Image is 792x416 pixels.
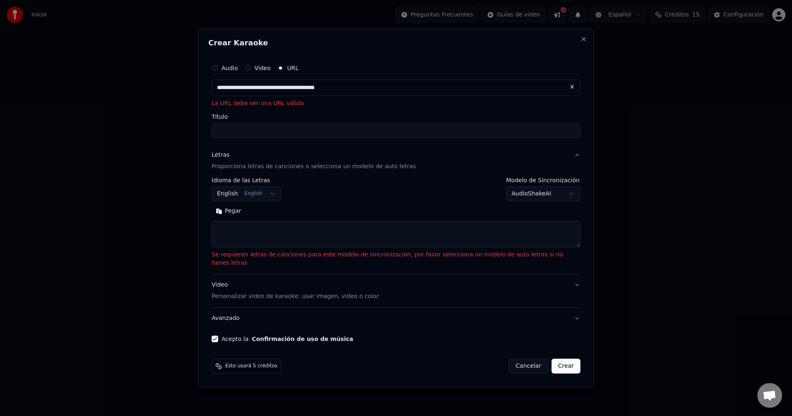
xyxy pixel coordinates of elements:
[212,114,580,120] label: Título
[212,163,416,171] p: Proporciona letras de canciones o selecciona un modelo de auto letras
[222,65,238,71] label: Audio
[212,205,245,218] button: Pegar
[212,145,580,178] button: LetrasProporciona letras de canciones o selecciona un modelo de auto letras
[212,281,379,301] div: Video
[255,65,271,71] label: Video
[222,336,353,342] label: Acepto la
[212,292,379,301] p: Personalizar video de karaoke: usar imagen, video o color
[212,274,580,307] button: VideoPersonalizar video de karaoke: usar imagen, video o color
[212,151,229,160] div: Letras
[552,359,580,374] button: Crear
[212,178,580,274] div: LetrasProporciona letras de canciones o selecciona un modelo de auto letras
[225,363,277,369] span: Esto usará 5 créditos
[212,308,580,329] button: Avanzado
[212,178,281,183] label: Idioma de las Letras
[212,99,580,108] p: La URL debe ser una URL válida
[212,251,580,268] p: Se requieren letras de canciones para este modelo de sincronización, por favor selecciona un mode...
[287,65,299,71] label: URL
[252,336,354,342] button: Acepto la
[506,178,580,183] label: Modelo de Sincronización
[509,359,548,374] button: Cancelar
[208,39,584,47] h2: Crear Karaoke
